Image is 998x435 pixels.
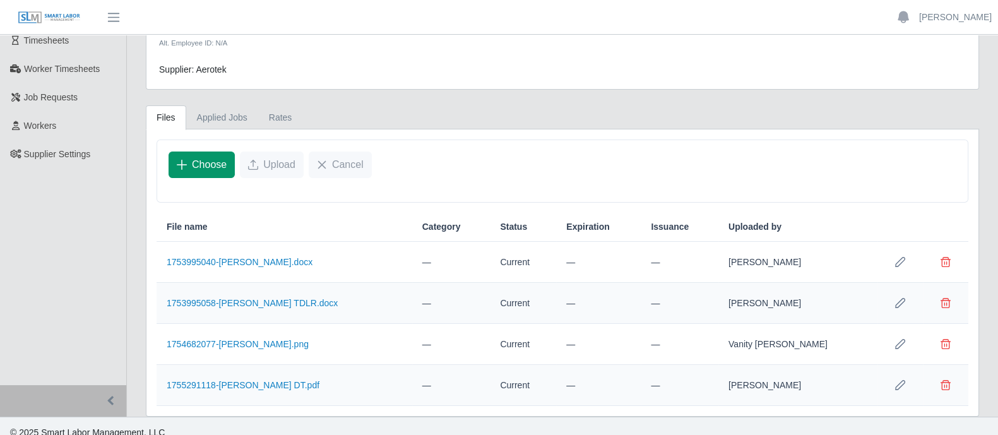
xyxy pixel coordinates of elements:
[641,242,718,283] td: —
[167,220,208,234] span: File name
[167,298,338,308] a: 1753995058-[PERSON_NAME] TDLR.docx
[167,380,319,390] a: 1755291118-[PERSON_NAME] DT.pdf
[919,11,992,24] a: [PERSON_NAME]
[888,372,913,398] button: Row Edit
[641,283,718,324] td: —
[258,105,303,130] a: Rates
[309,152,372,178] button: Cancel
[412,365,490,406] td: —
[263,157,295,172] span: Upload
[332,157,364,172] span: Cancel
[24,149,91,159] span: Supplier Settings
[888,290,913,316] button: Row Edit
[641,324,718,365] td: —
[556,242,641,283] td: —
[490,242,556,283] td: Current
[412,242,490,283] td: —
[933,290,958,316] button: Delete file
[169,152,235,178] button: Choose
[24,92,78,102] span: Job Requests
[490,324,556,365] td: Current
[192,157,227,172] span: Choose
[24,121,57,131] span: Workers
[728,220,781,234] span: Uploaded by
[933,372,958,398] button: Delete file
[718,365,877,406] td: [PERSON_NAME]
[888,249,913,275] button: Row Edit
[146,105,186,130] a: Files
[490,365,556,406] td: Current
[933,249,958,275] button: Delete file
[167,339,309,349] a: 1754682077-[PERSON_NAME].png
[641,365,718,406] td: —
[556,324,641,365] td: —
[500,220,527,234] span: Status
[240,152,304,178] button: Upload
[24,64,100,74] span: Worker Timesheets
[718,283,877,324] td: [PERSON_NAME]
[186,105,258,130] a: Applied Jobs
[412,324,490,365] td: —
[718,324,877,365] td: Vanity [PERSON_NAME]
[566,220,609,234] span: Expiration
[24,35,69,45] span: Timesheets
[159,64,227,74] span: Supplier: Aerotek
[167,257,312,267] a: 1753995040-[PERSON_NAME].docx
[412,283,490,324] td: —
[159,38,622,49] div: Alt. Employee ID: N/A
[422,220,461,234] span: Category
[18,11,81,25] img: SLM Logo
[718,242,877,283] td: [PERSON_NAME]
[490,283,556,324] td: Current
[556,365,641,406] td: —
[556,283,641,324] td: —
[651,220,689,234] span: Issuance
[933,331,958,357] button: Delete file
[888,331,913,357] button: Row Edit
